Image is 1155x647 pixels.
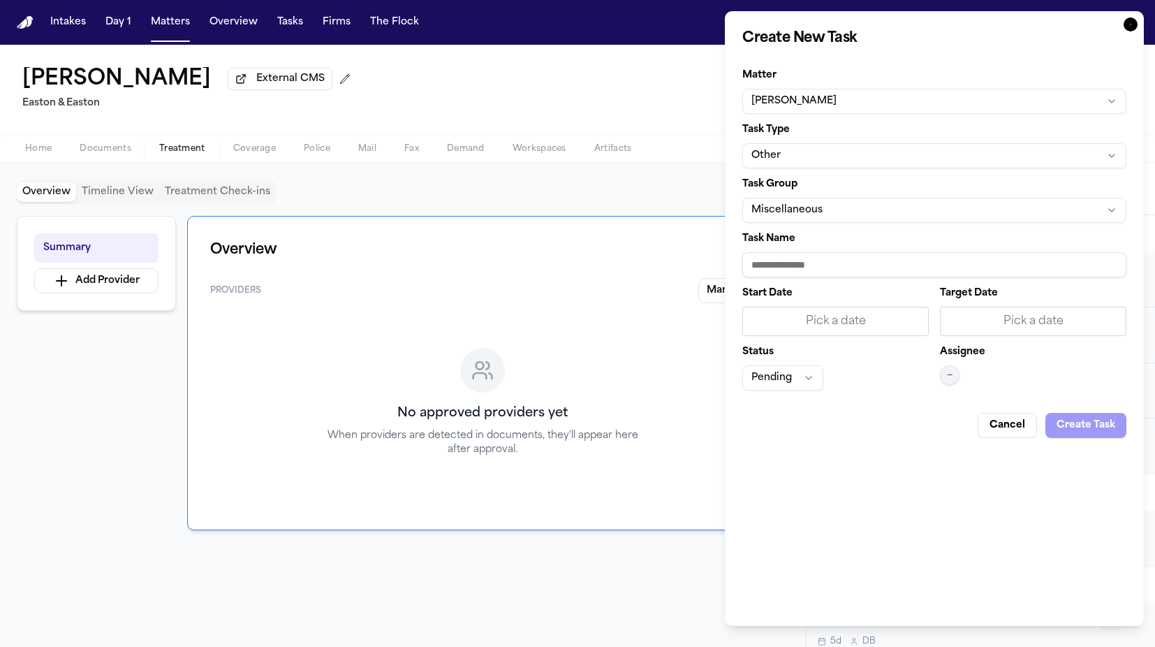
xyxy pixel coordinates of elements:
div: Pick a date [949,313,1117,330]
button: [PERSON_NAME] [742,89,1126,114]
button: Other [742,143,1126,168]
button: Cancel [978,413,1037,438]
button: Pick a date [742,307,929,336]
h2: Create New Task [742,29,1126,48]
span: Task Name [742,233,795,244]
button: — [940,365,959,385]
label: Task Type [742,125,1126,135]
button: Pending [742,365,823,391]
button: Pick a date [940,307,1126,336]
label: Start Date [742,289,929,298]
label: Task Group [742,180,1126,189]
label: Assignee [940,347,985,357]
button: Miscellaneous [742,198,1126,223]
span: — [947,370,952,381]
label: Target Date [940,289,1126,298]
label: Matter [742,71,1126,80]
label: Status [742,347,929,357]
div: Pick a date [751,313,920,330]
